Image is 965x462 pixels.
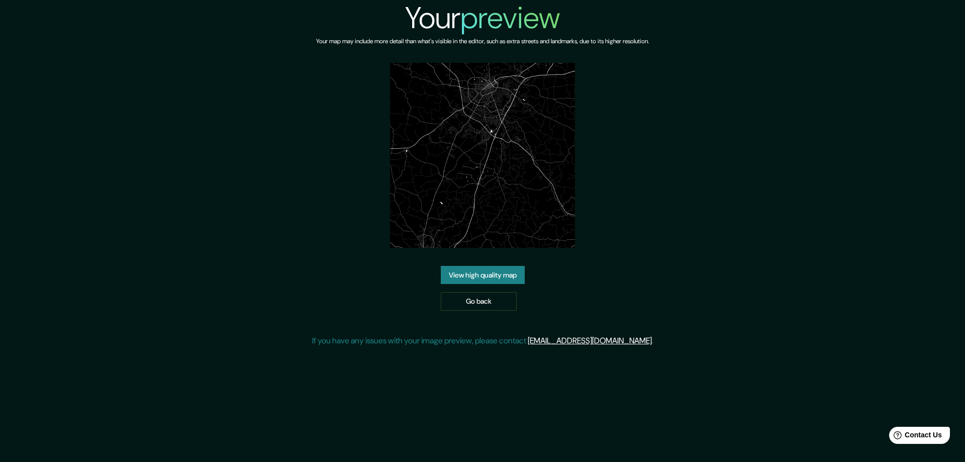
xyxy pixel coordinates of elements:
[312,335,653,347] p: If you have any issues with your image preview, please contact .
[441,292,517,311] a: Go back
[316,36,649,47] h6: Your map may include more detail than what's visible in the editor, such as extra streets and lan...
[876,423,954,451] iframe: Help widget launcher
[528,335,652,346] a: [EMAIL_ADDRESS][DOMAIN_NAME]
[390,63,575,248] img: created-map-preview
[441,266,525,285] a: View high quality map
